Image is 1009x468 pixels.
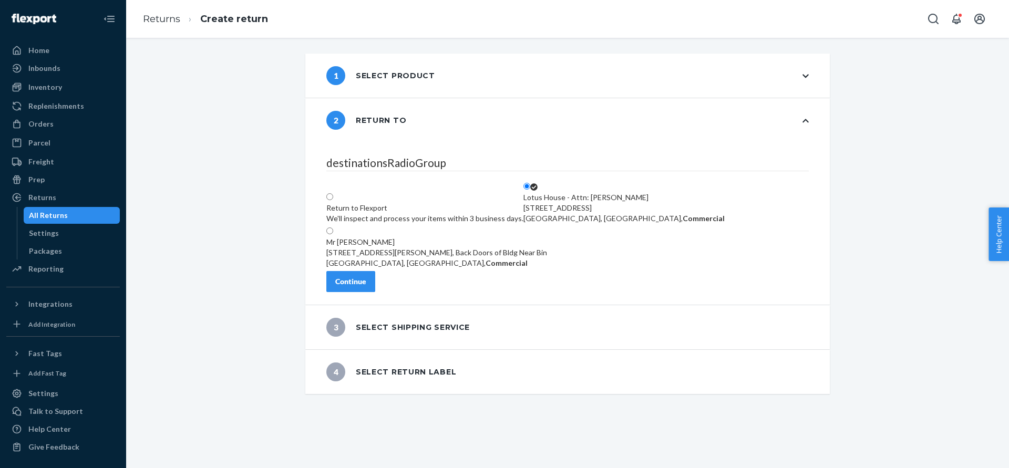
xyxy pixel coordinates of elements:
div: Settings [28,388,58,399]
input: Return to FlexportWe'll inspect and process your items within 3 business days. [326,193,333,200]
div: Return to [326,111,406,130]
strong: Commercial [683,214,725,223]
div: Add Fast Tag [28,369,66,378]
a: Add Integration [6,317,120,332]
div: [STREET_ADDRESS] [523,203,725,213]
div: Continue [335,276,366,287]
button: Open account menu [969,8,990,29]
div: Select product [326,66,435,85]
legend: destinationsRadioGroup [326,155,809,171]
a: Packages [24,243,120,259]
div: Talk to Support [28,406,83,417]
div: [STREET_ADDRESS][PERSON_NAME], Back Doors of Bldg Near Bin [326,247,547,258]
button: Give Feedback [6,439,120,455]
div: Returns [28,192,56,203]
a: Settings [6,385,120,402]
a: Reporting [6,261,120,277]
div: [GEOGRAPHIC_DATA], [GEOGRAPHIC_DATA], [523,213,725,224]
div: Freight [28,157,54,167]
div: Home [28,45,49,56]
button: Open notifications [946,8,967,29]
a: Returns [6,189,120,206]
div: Integrations [28,299,73,309]
div: Replenishments [28,101,84,111]
a: Add Fast Tag [6,366,120,381]
div: Reporting [28,264,64,274]
a: Orders [6,116,120,132]
button: Continue [326,271,375,292]
div: Mr [PERSON_NAME] [326,237,547,247]
div: Orders [28,119,54,129]
a: All Returns [24,207,120,224]
div: Settings [29,228,59,238]
input: Lotus House - Attn: [PERSON_NAME][STREET_ADDRESS][GEOGRAPHIC_DATA], [GEOGRAPHIC_DATA],Commercial [523,183,530,190]
div: [GEOGRAPHIC_DATA], [GEOGRAPHIC_DATA], [326,258,547,268]
div: Add Integration [28,320,75,329]
ol: breadcrumbs [135,4,276,35]
a: Help Center [6,421,120,438]
a: Create return [200,13,268,25]
strong: Commercial [486,258,528,267]
div: Help Center [28,424,71,434]
a: Inventory [6,79,120,96]
div: Inbounds [28,63,60,74]
span: 1 [326,66,345,85]
div: Select return label [326,362,456,381]
div: Inventory [28,82,62,92]
input: Mr [PERSON_NAME][STREET_ADDRESS][PERSON_NAME], Back Doors of Bldg Near Bin[GEOGRAPHIC_DATA], [GEO... [326,227,333,234]
a: Talk to Support [6,403,120,420]
button: Open Search Box [923,8,944,29]
a: Prep [6,171,120,188]
a: Parcel [6,134,120,151]
button: Close Navigation [99,8,120,29]
button: Integrations [6,296,120,313]
img: Flexport logo [12,14,56,24]
div: All Returns [29,210,68,221]
span: 4 [326,362,345,381]
a: Freight [6,153,120,170]
a: Returns [143,13,180,25]
a: Inbounds [6,60,120,77]
div: We'll inspect and process your items within 3 business days. [326,213,523,224]
button: Help Center [989,207,1009,261]
div: Parcel [28,138,50,148]
button: Fast Tags [6,345,120,362]
a: Replenishments [6,98,120,115]
a: Home [6,42,120,59]
div: Packages [29,246,62,256]
div: Prep [28,174,45,185]
div: Give Feedback [28,442,79,452]
div: Return to Flexport [326,203,523,213]
span: 2 [326,111,345,130]
div: Lotus House - Attn: [PERSON_NAME] [523,192,725,203]
div: Select shipping service [326,318,470,337]
span: 3 [326,318,345,337]
a: Settings [24,225,120,242]
div: Fast Tags [28,348,62,359]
